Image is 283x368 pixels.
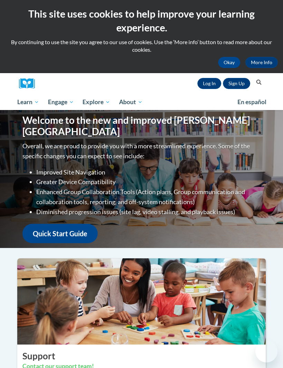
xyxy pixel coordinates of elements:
h2: This site uses cookies to help improve your learning experience. [5,7,278,35]
span: Explore [82,98,110,106]
p: By continuing to use the site you agree to our use of cookies. Use the ‘More info’ button to read... [5,38,278,53]
a: About [115,94,147,110]
img: Logo brand [19,78,40,89]
a: Engage [43,94,78,110]
h1: Welcome to the new and improved [PERSON_NAME][GEOGRAPHIC_DATA] [22,115,261,138]
button: Okay [218,57,240,68]
iframe: Button to launch messaging window [255,340,277,362]
p: Overall, we are proud to provide you with a more streamlined experience. Some of the specific cha... [22,141,261,161]
a: En español [233,95,271,109]
a: Register [223,78,250,89]
li: Enhanced Group Collaboration Tools (Action plans, Group communication and collaboration tools, re... [36,187,261,207]
h2: Support [22,350,261,362]
span: En español [237,98,266,106]
a: More Info [245,57,278,68]
span: About [119,98,143,106]
a: Explore [78,94,115,110]
img: ... [12,258,271,345]
li: Improved Site Navigation [36,167,261,177]
a: Learn [13,94,43,110]
li: Greater Device Compatibility [36,177,261,187]
button: Search [254,78,264,87]
li: Diminished progression issues (site lag, video stalling, and playback issues) [36,207,261,217]
div: Main menu [12,94,271,110]
a: Quick Start Guide [22,224,98,243]
a: Cox Campus [19,78,40,89]
a: Log In [197,78,221,89]
span: Learn [17,98,39,106]
span: Engage [48,98,74,106]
